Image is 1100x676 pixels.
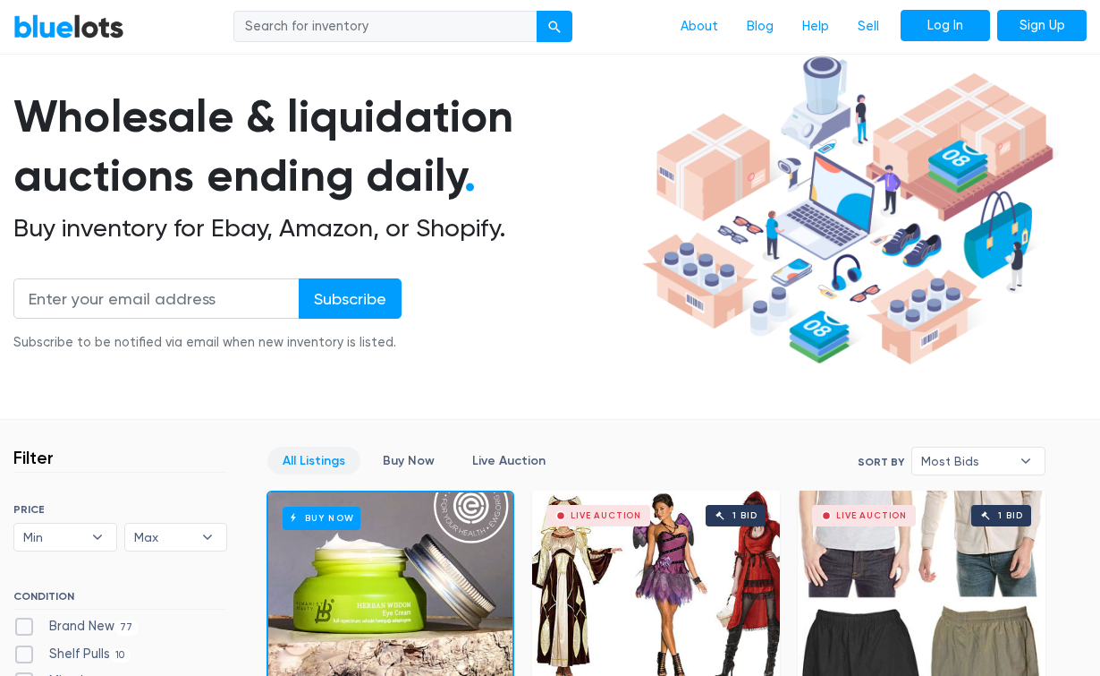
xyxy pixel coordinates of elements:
a: About [666,10,732,44]
a: BlueLots [13,13,124,39]
span: Min [23,524,82,551]
input: Search for inventory [233,11,537,43]
b: ▾ [79,524,116,551]
input: Subscribe [299,278,402,319]
a: Help [788,10,843,44]
div: 1 bid [998,511,1022,520]
span: Most Bids [921,448,1011,475]
h3: Filter [13,447,54,468]
h1: Wholesale & liquidation auctions ending daily [13,87,636,206]
div: Live Auction [571,511,641,520]
div: Subscribe to be notified via email when new inventory is listed. [13,333,402,353]
a: Blog [732,10,788,44]
input: Enter your email address [13,278,300,319]
div: 1 bid [732,511,757,520]
h6: CONDITION [13,590,227,610]
img: hero-ee84e7d0318cb26816c560f6b4441b76977f77a177738b4e94f68c95b2b83dbb.png [636,47,1060,373]
h6: Buy Now [283,507,360,529]
a: Sign Up [997,10,1087,42]
h6: PRICE [13,503,227,516]
a: Buy Now [368,447,450,475]
div: Live Auction [836,511,907,520]
a: Sell [843,10,893,44]
span: 77 [114,620,139,635]
a: Live Auction [457,447,561,475]
span: Max [134,524,193,551]
span: 10 [110,648,131,663]
label: Sort By [858,454,904,470]
a: All Listings [267,447,360,475]
b: ▾ [189,524,226,551]
span: . [464,149,476,202]
label: Shelf Pulls [13,645,131,664]
a: Log In [901,10,990,42]
label: Brand New [13,617,139,637]
b: ▾ [1007,448,1045,475]
h2: Buy inventory for Ebay, Amazon, or Shopify. [13,213,636,244]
